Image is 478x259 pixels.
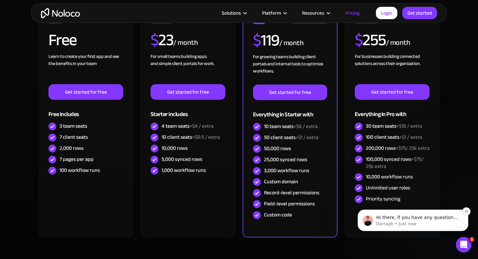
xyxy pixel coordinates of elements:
[253,53,327,84] div: For growing teams building client portals and internal tools to optimize workflows.
[253,25,261,56] span: $
[41,8,80,18] a: home
[366,156,430,170] div: 100,000 synced rows
[355,53,430,84] div: For businesses building connected solutions across their organization. ‍
[60,145,84,152] div: 2,000 rows
[60,134,88,141] div: 7 client seats
[48,100,123,121] div: Free includes
[162,167,206,174] div: 1,000 workflow runs
[254,9,294,17] div: Platform
[264,167,309,174] div: 3,000 workflow runs
[264,123,318,130] div: 10 team seats
[222,9,241,17] div: Solutions
[262,9,281,17] div: Platform
[396,143,430,153] span: +$75/ 25k extra
[60,167,100,174] div: 100 workflow runs
[190,121,214,131] span: +$4 / extra
[151,32,174,48] h2: 23
[162,123,214,130] div: 4 team seats
[366,154,424,171] span: +$75/ 25k extra
[279,38,304,48] div: / month
[337,9,368,17] a: Pricing
[402,7,437,19] a: Get started
[355,100,430,121] div: Everything in Pro with
[355,84,430,100] a: Get started for free
[366,123,422,130] div: 30 team seats
[151,53,225,84] div: For small teams building apps and simple client portals for work. ‍
[264,200,315,207] div: Field-level permissions
[162,134,220,141] div: 10 client seats
[386,38,410,48] div: / month
[355,32,386,48] h2: 255
[264,189,319,196] div: Record-level permissions
[162,156,202,163] div: 5,000 synced rows
[253,32,279,48] h2: 119
[264,134,318,141] div: 50 client seats
[173,38,198,48] div: / month
[192,132,220,142] span: +$0.5 / extra
[469,237,474,242] span: 1
[296,133,318,142] span: +$1 / extra
[48,32,77,48] h2: Free
[366,145,430,152] div: 200,000 rows
[151,84,225,100] a: Get started for free
[28,52,112,58] p: Message from Darragh, sent Just now
[151,25,159,55] span: $
[355,25,363,55] span: $
[264,156,307,163] div: 25,000 synced rows
[253,84,327,100] a: Get started for free
[60,156,94,163] div: 7 pages per app
[456,237,471,253] iframe: Intercom live chat
[348,169,478,241] iframe: Intercom notifications message
[162,145,188,152] div: 10,000 rows
[366,134,422,141] div: 100 client seats
[294,9,337,17] div: Resources
[302,9,324,17] div: Resources
[15,47,25,57] img: Profile image for Darragh
[253,100,327,121] div: Everything in Starter with
[264,145,291,152] div: 50,000 rows
[60,123,87,130] div: 3 team seats
[396,121,422,131] span: +$10 / extra
[264,178,298,185] div: Custom domain
[214,9,254,17] div: Solutions
[28,46,112,52] p: Hi there, if you have any questions about our pricing, just let us know! Darragh
[151,100,225,121] div: Starter includes
[48,84,123,100] a: Get started for free
[264,211,292,218] div: Custom code
[114,39,123,47] button: Dismiss notification
[376,7,397,19] a: Login
[399,132,422,142] span: +$1 / extra
[294,122,318,131] span: +$6 / extra
[10,41,120,62] div: message notification from Darragh, Just now. Hi there, if you have any questions about our pricin...
[48,53,123,84] div: Learn to create your first app and see the benefits in your team ‍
